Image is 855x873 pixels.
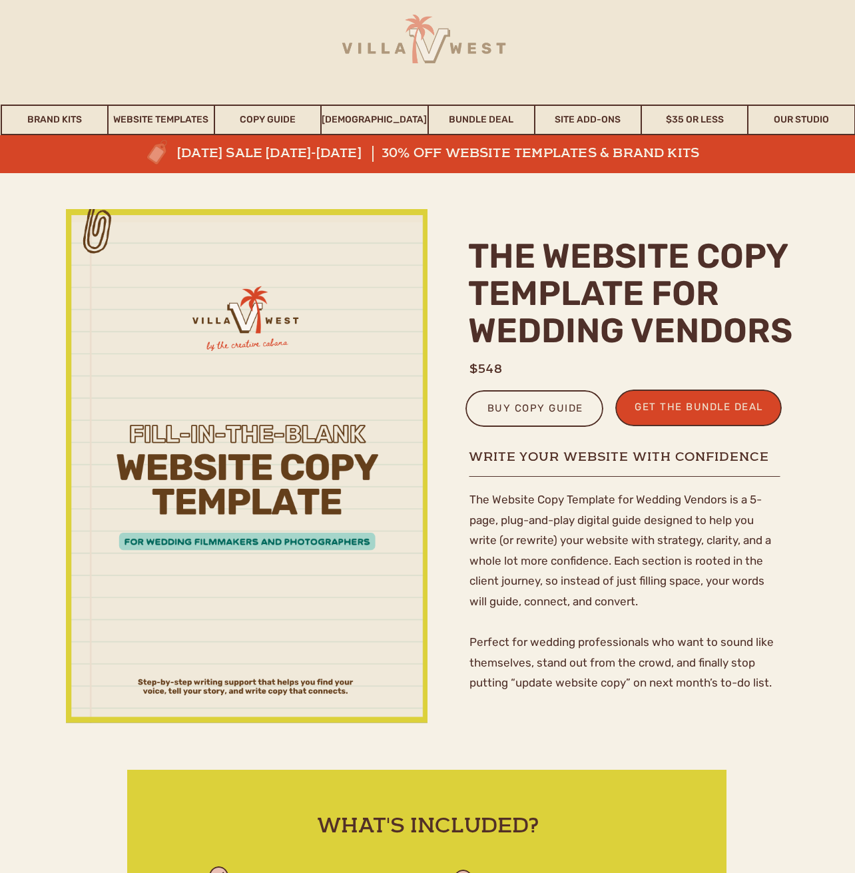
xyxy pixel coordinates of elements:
a: Copy Guide [215,105,320,135]
a: [DATE] sale [DATE]-[DATE] [177,146,405,162]
h1: Write Your Website With Confidence [469,449,786,483]
a: Website Templates [109,105,214,135]
a: Bundle Deal [429,105,534,135]
h1: $548 [469,360,541,377]
a: 30% off website templates & brand kits [382,146,712,162]
h2: what's included? [298,815,557,843]
a: get the bundle deal [628,398,770,420]
a: Brand Kits [2,105,107,135]
a: Our Studio [748,105,854,135]
a: [DEMOGRAPHIC_DATA] [322,105,427,135]
a: buy copy guide [481,400,589,422]
p: The Website Copy Template for Wedding Vendors is a 5-page, plug-and-play digital guide designed t... [469,489,780,697]
a: $35 or Less [642,105,747,135]
a: Site Add-Ons [535,105,641,135]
